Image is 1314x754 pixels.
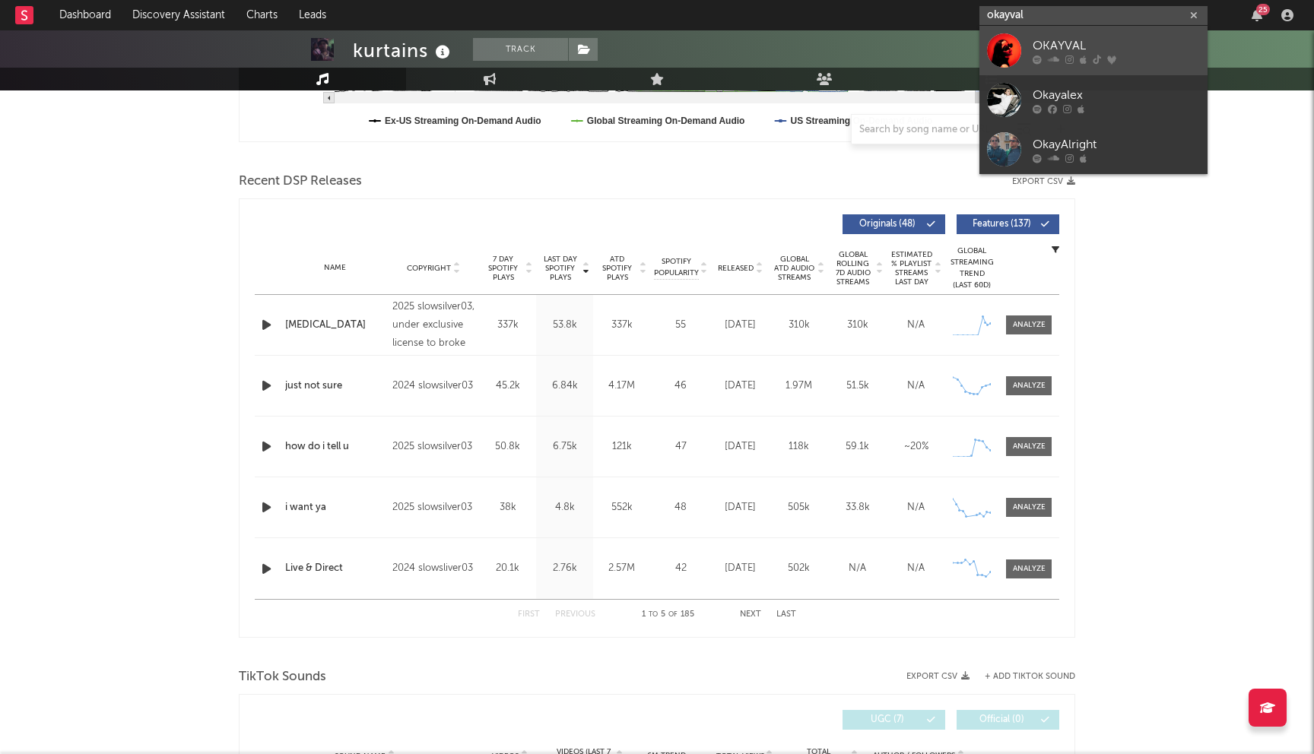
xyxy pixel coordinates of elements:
a: OkayAlright [979,125,1208,174]
span: TikTok Sounds [239,668,326,686]
span: ATD Spotify Plays [597,255,637,282]
div: N/A [890,318,941,333]
div: 337k [483,318,532,333]
button: Originals(48) [843,214,945,234]
div: 2.57M [597,561,646,576]
div: 4.17M [597,379,646,394]
div: 42 [654,561,707,576]
div: 20.1k [483,561,532,576]
div: 50.8k [483,439,532,455]
div: 1 5 185 [626,606,709,624]
div: [DATE] [715,561,766,576]
div: 33.8k [832,500,883,515]
div: Okayalex [1033,86,1200,104]
div: [DATE] [715,500,766,515]
a: i want ya [285,500,385,515]
div: 1.97M [773,379,824,394]
div: 310k [832,318,883,333]
span: Originals ( 48 ) [852,220,922,229]
button: Track [473,38,568,61]
span: Global Rolling 7D Audio Streams [832,250,874,287]
div: 6.75k [540,439,589,455]
div: 53.8k [540,318,589,333]
a: how do i tell u [285,439,385,455]
div: 2024 slowsliver03 [392,559,475,578]
div: 337k [597,318,646,333]
div: 2025 slowsilver03 [392,499,475,517]
span: to [649,611,658,618]
div: 45.2k [483,379,532,394]
span: Released [718,264,754,273]
span: Last Day Spotify Plays [540,255,580,282]
div: Global Streaming Trend (Last 60D) [949,246,995,291]
div: 118k [773,439,824,455]
div: 2025 slowsilver03, under exclusive license to broke [392,298,475,353]
div: 46 [654,379,707,394]
div: N/A [890,379,941,394]
div: 25 [1256,4,1270,15]
button: 25 [1252,9,1262,21]
span: Recent DSP Releases [239,173,362,191]
div: 505k [773,500,824,515]
div: 59.1k [832,439,883,455]
div: OkayAlright [1033,135,1200,154]
button: UGC(7) [843,710,945,730]
div: 2025 slowsilver03 [392,438,475,456]
div: 310k [773,318,824,333]
div: N/A [832,561,883,576]
input: Search for artists [979,6,1208,25]
div: [DATE] [715,318,766,333]
div: 502k [773,561,824,576]
button: + Add TikTok Sound [985,673,1075,681]
button: Export CSV [906,672,970,681]
div: [DATE] [715,379,766,394]
div: 38k [483,500,532,515]
div: Name [285,262,385,274]
button: Last [776,610,796,619]
div: 48 [654,500,707,515]
div: OKAYVAL [1033,36,1200,55]
span: Features ( 137 ) [966,220,1036,229]
div: 55 [654,318,707,333]
div: [DATE] [715,439,766,455]
span: UGC ( 7 ) [852,715,922,724]
div: 4.8k [540,500,589,515]
span: 7 Day Spotify Plays [483,255,523,282]
a: OKAYVAL [979,26,1208,75]
span: Estimated % Playlist Streams Last Day [890,250,932,287]
button: Features(137) [957,214,1059,234]
a: [MEDICAL_DATA] [285,318,385,333]
a: just not sure [285,379,385,394]
button: Previous [555,610,595,619]
span: Global ATD Audio Streams [773,255,815,282]
span: Spotify Popularity [654,256,699,279]
div: 47 [654,439,707,455]
a: Live & Direct [285,561,385,576]
span: Copyright [407,264,451,273]
button: + Add TikTok Sound [970,673,1075,681]
div: 552k [597,500,646,515]
div: 51.5k [832,379,883,394]
div: 121k [597,439,646,455]
button: Export CSV [1012,177,1075,186]
button: First [518,610,540,619]
div: N/A [890,500,941,515]
button: Official(0) [957,710,1059,730]
div: 2.76k [540,561,589,576]
span: Official ( 0 ) [966,715,1036,724]
div: ~ 20 % [890,439,941,455]
span: of [668,611,678,618]
div: 2024 slowsilver03 [392,377,475,395]
input: Search by song name or URL [852,124,1012,136]
div: kurtains [353,38,454,63]
div: N/A [890,561,941,576]
div: 6.84k [540,379,589,394]
button: Next [740,610,761,619]
a: Okayalex [979,75,1208,125]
